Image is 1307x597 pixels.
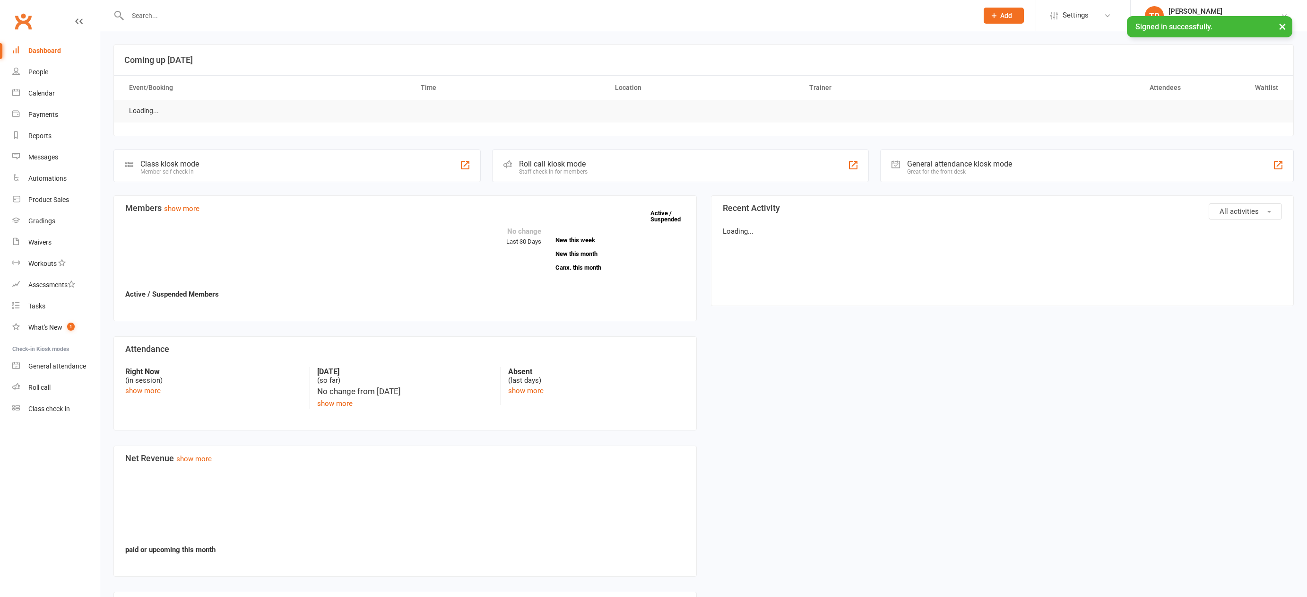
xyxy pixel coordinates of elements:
div: Reports [28,132,52,140]
a: show more [176,455,212,463]
button: All activities [1209,203,1282,219]
a: New this month [555,251,684,257]
td: Loading... [121,100,167,122]
th: Location [606,76,801,100]
a: People [12,61,100,83]
a: Product Sales [12,189,100,211]
a: Active / Suspended [650,203,692,229]
span: All activities [1220,207,1259,216]
a: Calendar [12,83,100,104]
div: No change from [DATE] [317,385,494,398]
div: Assessments [28,281,75,289]
div: TD [1145,6,1164,25]
th: Attendees [995,76,1189,100]
div: People [28,68,48,76]
strong: Active / Suspended Members [125,290,219,298]
div: Gradings [28,217,55,225]
div: Roll call [28,384,51,391]
a: General attendance kiosk mode [12,356,100,377]
div: General attendance kiosk mode [907,159,1012,168]
div: Messages [28,153,58,161]
div: Class kiosk mode [140,159,199,168]
h3: Members [125,203,685,213]
button: × [1274,16,1291,36]
div: No change [506,226,541,237]
h3: Net Revenue [125,454,685,463]
a: Clubworx [11,9,35,33]
div: Great for the front desk [907,168,1012,175]
a: show more [125,386,161,395]
div: Payments [28,111,58,118]
a: show more [164,204,199,213]
a: Assessments [12,274,100,296]
div: Dashboard [28,47,61,54]
div: (so far) [317,367,494,385]
div: Staff check-in for members [519,168,588,175]
a: Class kiosk mode [12,398,100,420]
th: Time [412,76,606,100]
a: Payments [12,104,100,125]
a: show more [317,399,353,408]
h3: Coming up [DATE] [124,55,1283,65]
button: Add [984,8,1024,24]
a: New this week [555,237,684,243]
strong: Absent [508,367,685,376]
a: show more [508,386,544,395]
div: (last days) [508,367,685,385]
div: Tasks [28,302,45,310]
div: What's New [28,324,62,331]
a: Roll call [12,377,100,398]
a: Automations [12,168,100,189]
div: Automations [28,175,67,182]
div: Class check-in [28,405,70,413]
div: Waivers [28,238,52,246]
strong: Right Now [125,367,303,376]
th: Waitlist [1189,76,1287,100]
div: [PERSON_NAME] [1169,7,1281,16]
div: Product Sales [28,196,69,203]
input: Search... [125,9,971,22]
h3: Attendance [125,344,685,354]
a: Waivers [12,232,100,253]
a: Reports [12,125,100,147]
th: Trainer [801,76,995,100]
span: Settings [1063,5,1089,26]
a: Dashboard [12,40,100,61]
span: Signed in successfully. [1135,22,1212,31]
div: Roll call kiosk mode [519,159,588,168]
a: Messages [12,147,100,168]
div: Last 30 Days [506,226,541,247]
h3: Recent Activity [723,203,1282,213]
strong: paid or upcoming this month [125,545,216,554]
a: What's New1 [12,317,100,338]
a: Workouts [12,253,100,274]
div: General attendance [28,362,86,370]
span: Add [1000,12,1012,19]
div: (in session) [125,367,303,385]
div: Workouts [28,260,57,267]
span: 1 [67,323,75,331]
a: Tasks [12,296,100,317]
strong: [DATE] [317,367,494,376]
div: Head Academy Kung Fu South Pty Ltd [1169,16,1281,24]
th: Event/Booking [121,76,412,100]
a: Gradings [12,211,100,232]
div: Member self check-in [140,168,199,175]
div: Calendar [28,89,55,97]
p: Loading... [723,226,1282,237]
a: Canx. this month [555,264,684,271]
